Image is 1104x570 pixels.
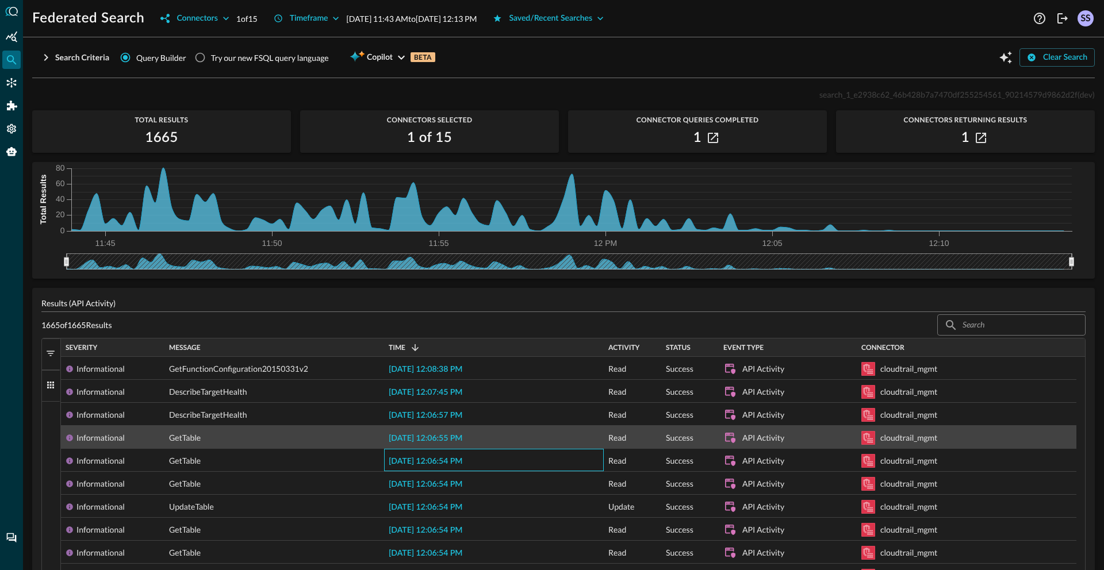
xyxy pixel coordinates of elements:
[861,362,875,376] svg: Amazon Security Lake
[861,385,875,399] svg: Amazon Security Lake
[486,9,611,28] button: Saved/Recent Searches
[880,518,937,541] div: cloudtrail_mgmt
[343,48,442,67] button: CopilotBETA
[41,297,1086,309] p: Results (API Activity)
[666,426,693,449] span: Success
[742,403,784,426] div: API Activity
[509,11,592,26] div: Saved/Recent Searches
[236,13,258,25] p: 1 of 15
[2,142,21,161] div: Query Agent
[861,454,875,468] svg: Amazon Security Lake
[169,357,308,380] span: GetFunctionConfiguration20150331v2
[742,357,784,380] div: API Activity
[169,541,201,564] span: GetTable
[389,503,462,511] span: [DATE] 12:06:54 PM
[929,238,949,248] tspan: 12:10
[389,549,462,557] span: [DATE] 12:06:54 PM
[666,344,691,352] span: Status
[880,495,937,518] div: cloudtrail_mgmt
[880,449,937,472] div: cloudtrail_mgmt
[1019,48,1095,67] button: Clear Search
[819,90,1078,99] span: search_1_e2938c62_46b428b7a7470df255254561_90214579d9862d2f
[666,449,693,472] span: Success
[666,495,693,518] span: Success
[1043,51,1087,65] div: Clear Search
[742,426,784,449] div: API Activity
[56,179,65,188] tspan: 60
[76,449,125,472] div: Informational
[594,238,617,248] tspan: 12 PM
[608,541,626,564] span: Read
[1053,9,1072,28] button: Logout
[880,541,937,564] div: cloudtrail_mgmt
[961,129,969,147] h2: 1
[666,357,693,380] span: Success
[267,9,347,28] button: Timeframe
[1030,9,1049,28] button: Help
[154,9,236,28] button: Connectors
[76,426,125,449] div: Informational
[389,526,462,534] span: [DATE] 12:06:54 PM
[742,472,784,495] div: API Activity
[95,238,115,248] tspan: 11:45
[861,546,875,560] svg: Amazon Security Lake
[880,357,937,380] div: cloudtrail_mgmt
[608,403,626,426] span: Read
[389,365,462,373] span: [DATE] 12:08:38 PM
[169,344,201,352] span: Message
[996,48,1015,67] button: Open Query Copilot
[32,48,116,67] button: Search Criteria
[742,380,784,403] div: API Activity
[32,116,291,124] span: Total Results
[666,541,693,564] span: Success
[389,388,462,396] span: [DATE] 12:07:45 PM
[55,51,109,65] div: Search Criteria
[742,518,784,541] div: API Activity
[963,314,1059,336] input: Search
[76,518,125,541] div: Informational
[666,472,693,495] span: Success
[66,344,97,352] span: Severity
[389,411,462,419] span: [DATE] 12:06:57 PM
[742,449,784,472] div: API Activity
[411,52,435,62] p: BETA
[1078,90,1095,99] span: (dev)
[2,120,21,138] div: Settings
[880,426,937,449] div: cloudtrail_mgmt
[76,472,125,495] div: Informational
[836,116,1095,124] span: Connectors Returning Results
[608,426,626,449] span: Read
[608,344,639,352] span: Activity
[169,380,247,403] span: DescribeTargetHealth
[56,194,65,203] tspan: 40
[367,51,393,65] span: Copilot
[136,52,186,64] span: Query Builder
[169,449,201,472] span: GetTable
[2,529,21,547] div: Chat
[41,319,112,331] p: 1665 of 1665 Results
[428,238,448,248] tspan: 11:55
[2,74,21,92] div: Connectors
[1078,10,1094,26] div: SS
[145,129,178,147] h2: 1665
[76,541,125,564] div: Informational
[693,129,701,147] h2: 1
[32,9,144,28] h1: Federated Search
[861,431,875,445] svg: Amazon Security Lake
[300,116,559,124] span: Connectors Selected
[742,495,784,518] div: API Activity
[211,52,329,64] div: Try our new FSQL query language
[389,480,462,488] span: [DATE] 12:06:54 PM
[742,541,784,564] div: API Activity
[861,477,875,491] svg: Amazon Security Lake
[880,403,937,426] div: cloudtrail_mgmt
[169,426,201,449] span: GetTable
[389,344,405,352] span: Time
[608,518,626,541] span: Read
[723,344,764,352] span: Event Type
[861,500,875,514] svg: Amazon Security Lake
[389,457,462,465] span: [DATE] 12:06:54 PM
[608,380,626,403] span: Read
[666,403,693,426] span: Success
[290,11,328,26] div: Timeframe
